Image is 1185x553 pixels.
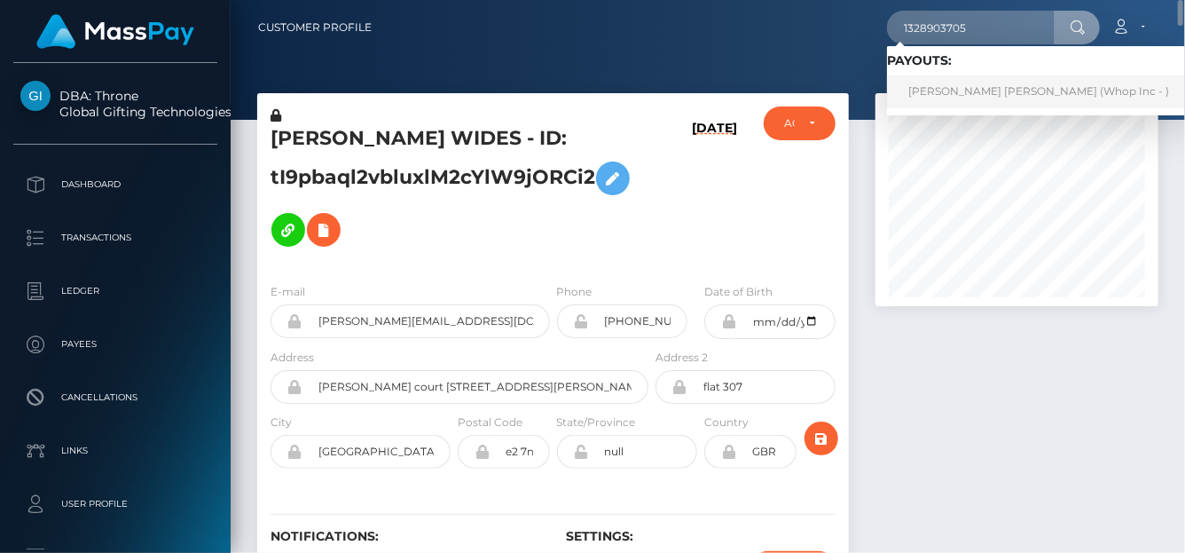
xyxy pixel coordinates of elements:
[13,429,217,473] a: Links
[20,81,51,111] img: Global Gifting Technologies Inc
[20,384,210,411] p: Cancellations
[258,9,372,46] a: Customer Profile
[36,14,194,49] img: MassPay Logo
[655,350,708,366] label: Address 2
[20,225,210,251] p: Transactions
[887,11,1054,44] input: Search...
[13,322,217,367] a: Payees
[13,482,217,526] a: User Profile
[271,529,540,544] h6: Notifications:
[20,438,210,464] p: Links
[20,491,210,517] p: User Profile
[557,284,592,300] label: Phone
[20,331,210,358] p: Payees
[784,116,795,130] div: ACTIVE
[13,88,217,120] span: DBA: Throne Global Gifting Technologies Inc
[271,350,314,366] label: Address
[271,415,292,431] label: City
[20,278,210,304] p: Ledger
[13,162,217,207] a: Dashboard
[13,269,217,313] a: Ledger
[458,415,522,431] label: Postal Code
[704,415,749,431] label: Country
[13,216,217,260] a: Transactions
[557,415,636,431] label: State/Province
[20,171,210,198] p: Dashboard
[271,125,639,256] h5: [PERSON_NAME] WIDES - ID: tI9pbaql2vbluxlM2cYlW9jORCi2
[567,529,836,544] h6: Settings:
[13,375,217,420] a: Cancellations
[271,284,305,300] label: E-mail
[704,284,773,300] label: Date of Birth
[764,107,836,140] button: ACTIVE
[692,121,737,262] h6: [DATE]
